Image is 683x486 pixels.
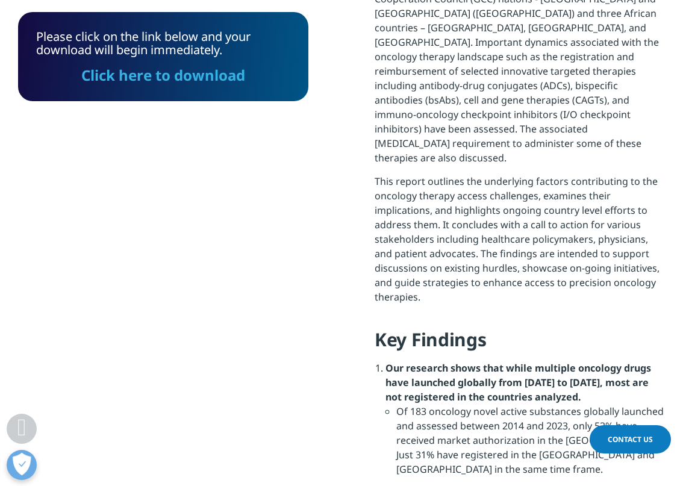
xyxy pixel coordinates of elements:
[590,425,671,453] a: Contact Us
[375,174,665,313] p: This report outlines the underlying factors contributing to the oncology therapy access challenge...
[396,404,665,485] li: Of 183 oncology novel active substances globally launched and assessed between 2014 and 2023, onl...
[375,328,665,361] h4: Key Findings
[81,65,245,85] a: Click here to download
[608,434,653,444] span: Contact Us
[36,30,290,83] div: Please click on the link below and your download will begin immediately.
[385,361,651,403] strong: Our research shows that while multiple oncology drugs have launched globally from [DATE] to [DATE...
[7,450,37,480] button: Open Preferences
